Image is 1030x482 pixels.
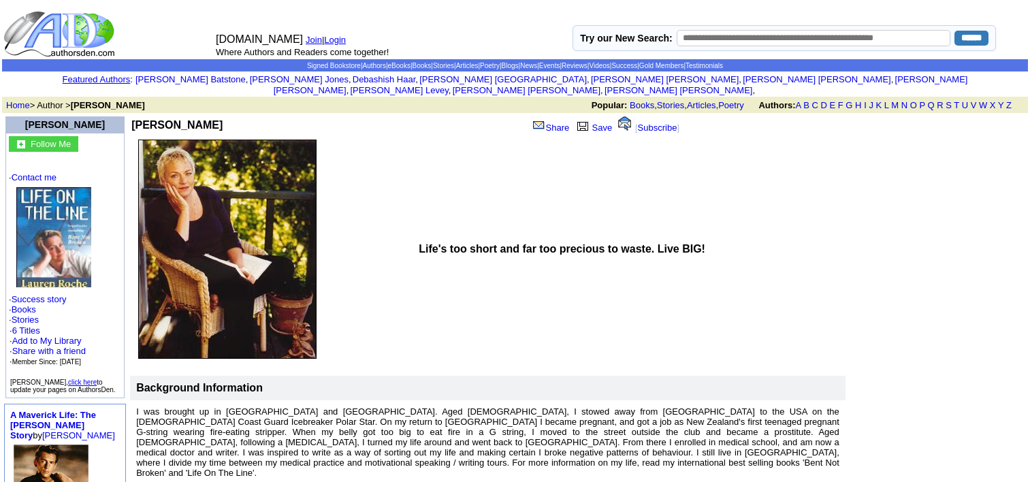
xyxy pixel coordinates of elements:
[755,87,756,95] font: i
[12,358,82,366] font: Member Since: [DATE]
[353,74,416,84] a: Debashish Haar
[846,100,852,110] a: G
[456,62,479,69] a: Articles
[419,243,705,255] b: Life's too short and far too precious to waste. Live BIG!
[480,62,500,69] a: Poetry
[979,100,987,110] a: W
[10,336,86,366] font: · · ·
[307,62,361,69] a: Signed Bookstore
[829,100,835,110] a: E
[419,74,587,84] a: [PERSON_NAME] [GEOGRAPHIC_DATA]
[138,140,317,359] img: 224.jpg
[42,430,115,440] a: [PERSON_NAME]
[910,100,917,110] a: O
[946,100,952,110] a: S
[216,47,389,57] font: Where Authors and Readers come together!
[937,100,943,110] a: R
[3,10,118,58] img: logo_ad.gif
[611,62,637,69] a: Success
[349,87,350,95] font: i
[591,74,739,84] a: [PERSON_NAME] [PERSON_NAME]
[803,100,809,110] a: B
[562,62,588,69] a: Reviews
[25,119,105,130] a: [PERSON_NAME]
[12,294,67,304] a: Success story
[869,100,873,110] a: J
[962,100,968,110] a: U
[630,100,654,110] a: Books
[893,76,895,84] font: i
[274,74,968,95] a: [PERSON_NAME] [PERSON_NAME]
[10,410,115,440] font: by
[990,100,996,110] a: X
[638,123,677,133] a: Subscribe
[350,85,448,95] a: [PERSON_NAME] Levey
[796,100,801,110] a: A
[12,172,57,182] a: Contact me
[12,336,82,346] a: Add to My Library
[31,139,71,149] font: Follow Me
[741,76,743,84] font: i
[10,325,86,366] font: ·
[603,87,605,95] font: i
[6,100,30,110] a: Home
[855,100,861,110] a: H
[1006,100,1012,110] a: Z
[362,62,385,69] a: Authors
[533,120,545,131] img: share_page.gif
[971,100,977,110] a: V
[686,62,723,69] a: Testimonials
[322,35,351,45] font: |
[17,140,25,148] img: gc.jpg
[876,100,882,110] a: K
[451,87,452,95] font: i
[687,100,716,110] a: Articles
[901,100,907,110] a: N
[216,33,303,45] font: [DOMAIN_NAME]
[10,410,96,440] a: A Maverick Life: The [PERSON_NAME] Story
[433,62,454,69] a: Stories
[31,138,71,149] a: Follow Me
[618,116,631,131] img: alert.gif
[10,379,116,393] font: [PERSON_NAME], to update your pages on AuthorsDen.
[539,62,560,69] a: Events
[639,62,684,69] a: Gold Members
[718,100,744,110] a: Poetry
[63,74,133,84] font: :
[12,315,39,325] a: Stories
[136,406,839,478] font: I was brought up in [GEOGRAPHIC_DATA] and [GEOGRAPHIC_DATA]. Aged [DEMOGRAPHIC_DATA], I stowed aw...
[418,76,419,84] font: i
[592,100,1024,110] font: , , ,
[248,76,249,84] font: i
[6,100,145,110] font: > Author >
[12,325,40,336] a: 6 Titles
[590,76,591,84] font: i
[575,120,590,131] img: library.gif
[68,379,97,386] a: click here
[502,62,519,69] a: Blogs
[891,100,899,110] a: M
[351,76,353,84] font: i
[677,123,679,133] font: ]
[820,100,826,110] a: D
[919,100,924,110] a: P
[927,100,934,110] a: Q
[884,100,889,110] a: L
[998,100,1003,110] a: Y
[605,85,752,95] a: [PERSON_NAME] [PERSON_NAME]
[758,100,795,110] b: Authors:
[63,74,131,84] a: Featured Authors
[71,100,145,110] b: [PERSON_NAME]
[413,62,432,69] a: Books
[12,304,36,315] a: Books
[954,100,959,110] a: T
[864,100,867,110] a: I
[324,35,346,45] a: Login
[306,35,322,45] a: Join
[592,100,628,110] b: Popular:
[635,123,638,133] font: [
[589,62,609,69] a: Videos
[131,119,223,131] b: [PERSON_NAME]
[16,187,91,287] img: 3146.jpg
